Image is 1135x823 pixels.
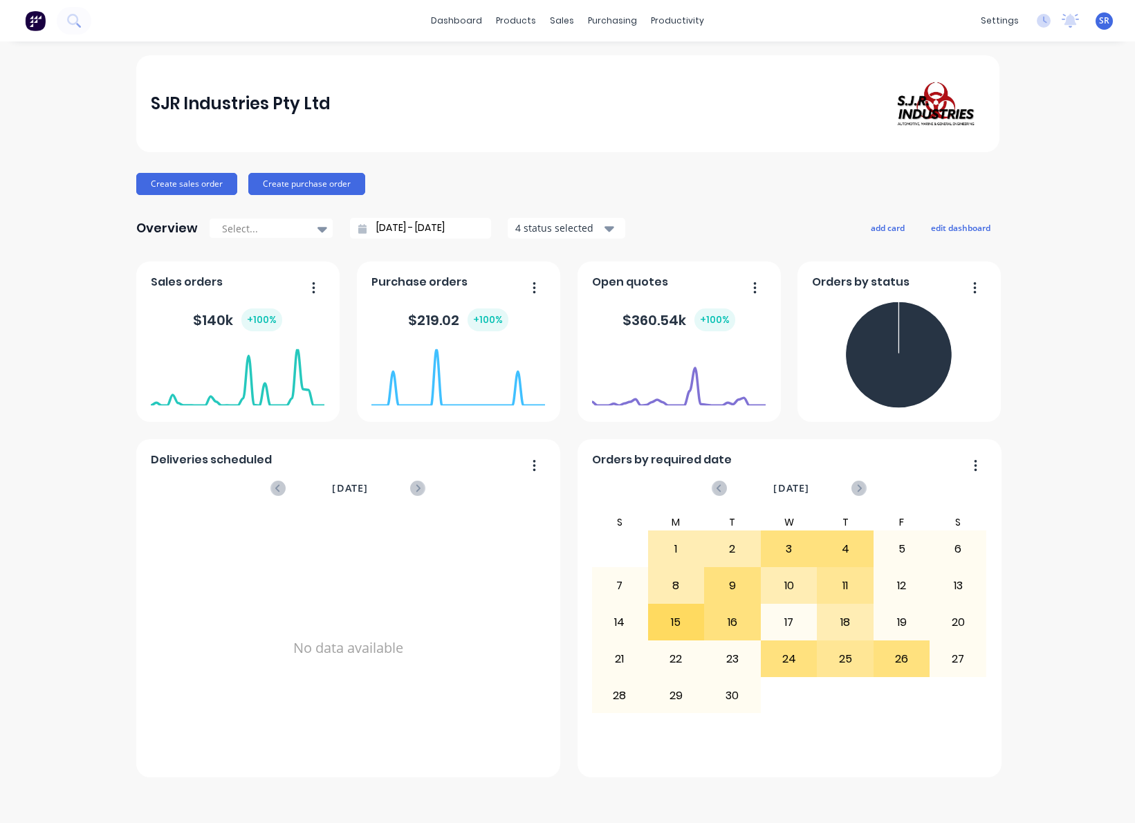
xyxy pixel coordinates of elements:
div: 19 [874,605,930,640]
span: Deliveries scheduled [151,452,272,468]
div: 13 [930,568,986,603]
div: 8 [649,568,704,603]
div: W [761,514,818,530]
div: T [704,514,761,530]
div: 22 [649,642,704,676]
div: 26 [874,642,930,676]
button: Create purchase order [248,173,365,195]
div: purchasing [581,10,644,31]
div: + 100 % [694,308,735,331]
img: Factory [25,10,46,31]
div: $ 219.02 [408,308,508,331]
span: [DATE] [332,481,368,496]
div: productivity [644,10,711,31]
div: 17 [762,605,817,640]
div: 11 [818,568,873,603]
div: $ 360.54k [622,308,735,331]
div: $ 140k [193,308,282,331]
span: Sales orders [151,274,223,290]
span: [DATE] [773,481,809,496]
div: 14 [592,605,647,640]
div: Overview [136,214,198,242]
div: + 100 % [468,308,508,331]
div: 4 [818,532,873,566]
div: 2 [705,532,760,566]
div: 5 [874,532,930,566]
button: add card [862,219,914,237]
div: products [489,10,543,31]
span: Orders by status [812,274,910,290]
div: S [930,514,986,530]
div: 27 [930,642,986,676]
div: S [591,514,648,530]
span: Purchase orders [371,274,468,290]
span: SR [1099,15,1109,27]
div: 7 [592,568,647,603]
button: 4 status selected [508,218,625,239]
div: 15 [649,605,704,640]
div: sales [543,10,581,31]
div: 30 [705,678,760,713]
div: 21 [592,642,647,676]
button: Create sales order [136,173,237,195]
div: 1 [649,532,704,566]
a: dashboard [424,10,489,31]
div: 10 [762,568,817,603]
div: settings [974,10,1026,31]
div: 18 [818,605,873,640]
div: T [817,514,874,530]
div: 9 [705,568,760,603]
div: 16 [705,605,760,640]
div: 25 [818,642,873,676]
div: 3 [762,532,817,566]
div: + 100 % [241,308,282,331]
img: SJR Industries Pty Ltd [887,75,984,133]
div: 24 [762,642,817,676]
div: F [874,514,930,530]
div: 12 [874,568,930,603]
button: edit dashboard [922,219,999,237]
div: SJR Industries Pty Ltd [151,90,331,118]
div: M [648,514,705,530]
div: 20 [930,605,986,640]
div: 29 [649,678,704,713]
div: No data available [151,514,545,782]
div: 23 [705,642,760,676]
div: 4 status selected [515,221,602,235]
span: Open quotes [592,274,668,290]
div: 6 [930,532,986,566]
div: 28 [592,678,647,713]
